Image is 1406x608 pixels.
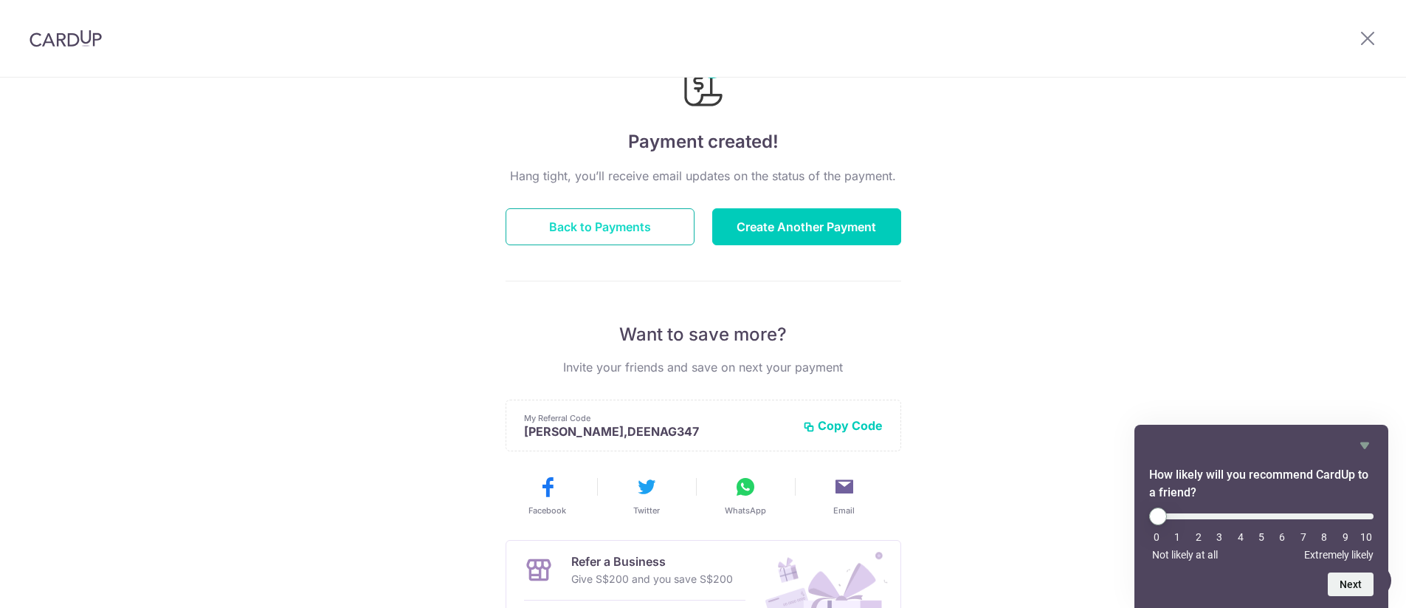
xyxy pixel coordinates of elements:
span: Email [833,505,855,516]
li: 8 [1317,531,1331,543]
li: 0 [1149,531,1164,543]
li: 3 [1212,531,1227,543]
button: Facebook [504,475,591,516]
li: 2 [1191,531,1206,543]
li: 5 [1254,531,1269,543]
p: My Referral Code [524,412,791,424]
button: Hide survey [1356,437,1374,454]
img: Payments [680,49,727,111]
p: Invite your friends and save on next your payment [506,358,901,376]
p: Hang tight, you’ll receive email updates on the status of the payment. [506,167,901,185]
span: Extremely likely [1304,549,1374,561]
p: Give S$200 and you save S$200 [571,570,733,588]
p: Refer a Business [571,553,733,570]
button: Create Another Payment [712,208,901,245]
div: How likely will you recommend CardUp to a friend? Select an option from 0 to 10, with 0 being Not... [1149,437,1374,596]
button: Copy Code [803,418,883,433]
h4: Payment created! [506,129,901,155]
span: WhatsApp [725,505,766,516]
img: CardUp [30,30,102,47]
li: 7 [1296,531,1311,543]
span: Not likely at all [1152,549,1218,561]
button: Back to Payments [506,208,695,245]
button: WhatsApp [702,475,789,516]
span: Help [34,10,64,24]
p: Want to save more? [506,323,901,346]
div: How likely will you recommend CardUp to a friend? Select an option from 0 to 10, with 0 being Not... [1149,508,1374,561]
span: Facebook [528,505,566,516]
button: Next question [1328,573,1374,596]
button: Email [801,475,888,516]
li: 10 [1359,531,1374,543]
p: [PERSON_NAME],DEENAG347 [524,424,791,439]
span: Twitter [633,505,660,516]
button: Twitter [603,475,690,516]
li: 1 [1170,531,1185,543]
li: 4 [1233,531,1248,543]
li: 9 [1338,531,1353,543]
h2: How likely will you recommend CardUp to a friend? Select an option from 0 to 10, with 0 being Not... [1149,466,1374,502]
li: 6 [1275,531,1289,543]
